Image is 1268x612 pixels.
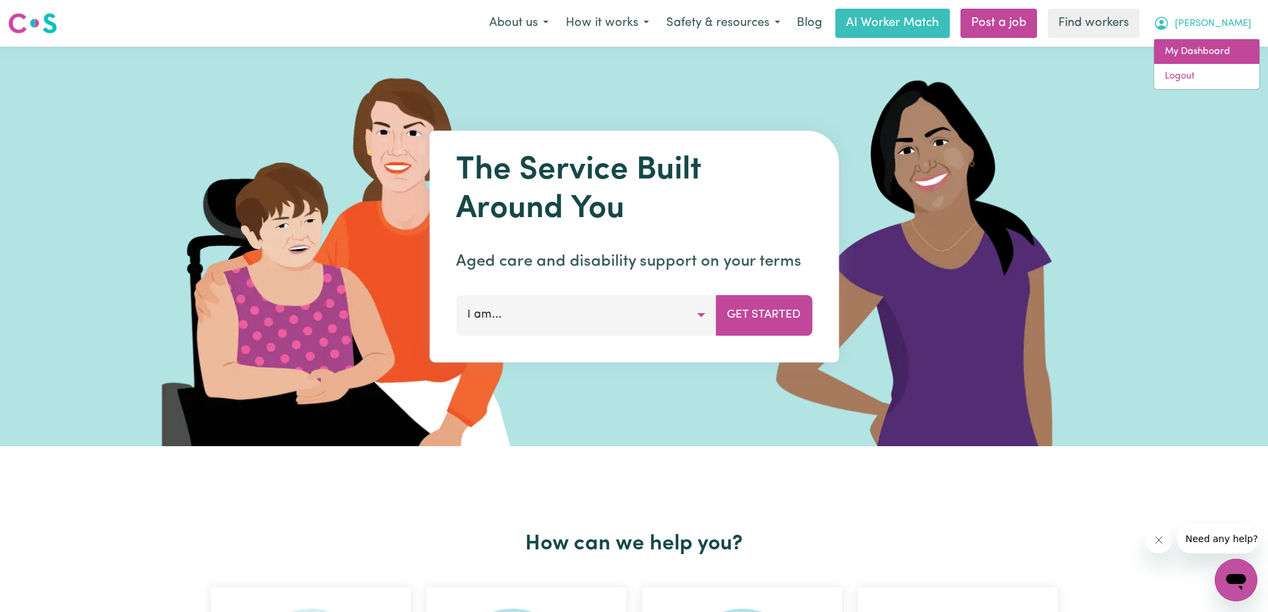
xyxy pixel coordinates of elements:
[456,250,812,274] p: Aged care and disability support on your terms
[456,152,812,228] h1: The Service Built Around You
[1215,559,1257,601] iframe: Button to launch messaging window
[835,9,950,38] a: AI Worker Match
[1145,9,1260,37] button: My Account
[8,8,57,39] a: Careseekers logo
[1154,39,1260,90] div: My Account
[203,531,1066,557] h2: How can we help you?
[1154,39,1259,65] a: My Dashboard
[557,9,658,37] button: How it works
[1175,17,1251,31] span: [PERSON_NAME]
[1146,527,1172,553] iframe: Close message
[1154,64,1259,89] a: Logout
[456,295,716,335] button: I am...
[1048,9,1140,38] a: Find workers
[789,9,830,38] a: Blog
[1177,524,1257,553] iframe: Message from company
[8,9,81,20] span: Need any help?
[960,9,1037,38] a: Post a job
[658,9,789,37] button: Safety & resources
[716,295,812,335] button: Get Started
[481,9,557,37] button: About us
[8,11,57,35] img: Careseekers logo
